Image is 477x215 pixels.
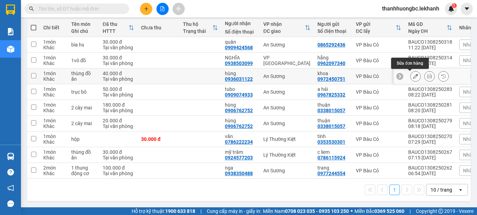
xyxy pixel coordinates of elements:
[67,23,124,33] div: 0909424568
[43,92,64,98] div: Khác
[408,45,452,50] div: 11:22 [DATE]
[43,25,64,30] div: Chi tiết
[405,19,456,37] th: Toggle SortBy
[103,45,134,50] div: Tại văn phòng
[67,14,124,23] div: quân
[141,136,176,142] div: 30.000 đ
[463,121,475,126] span: Nhãn
[317,139,345,145] div: 0353530301
[463,42,475,48] span: Nhãn
[263,207,349,215] span: Miền Nam
[103,155,134,160] div: Tại văn phòng
[458,187,463,193] svg: open
[43,39,64,45] div: 1 món
[408,60,452,66] div: 11:07 [DATE]
[448,6,454,12] img: icon-new-feature
[356,28,396,34] div: ĐC lấy
[43,165,64,171] div: 2 món
[225,39,256,45] div: quân
[391,58,429,69] div: Sửa đơn hàng
[356,168,401,173] div: VP Bàu Cỏ
[317,134,349,139] div: tính
[103,102,134,108] div: 180.000 đ
[103,21,129,27] div: Đã thu
[463,168,475,173] span: Nhãn
[408,118,452,123] div: BAUCO1308250279
[263,105,310,110] div: An Sương
[225,118,256,123] div: hùng
[317,71,349,76] div: khoa
[225,134,256,139] div: văn
[356,89,401,95] div: VP Bàu Cỏ
[263,28,305,34] div: ĐC giao
[103,118,134,123] div: 20.000 đ
[71,121,96,126] div: 2 cây mai
[376,4,445,13] span: thanhhuongbc.lekhanh
[103,55,134,60] div: 30.000 đ
[43,149,64,155] div: 1 món
[408,55,452,60] div: BAUCO1308250314
[408,155,452,160] div: 07:15 [DATE]
[317,102,349,108] div: thuận
[103,92,134,98] div: Tại văn phòng
[225,108,253,113] div: 0906762752
[6,6,63,14] div: VP Bàu Cỏ
[463,105,475,110] span: Nhãn
[263,152,310,158] div: Lý Thường Kiệt
[431,186,452,193] div: 10 / trang
[103,123,134,129] div: Tại văn phòng
[6,7,17,14] span: Gửi:
[317,42,345,48] div: 0865292436
[263,121,310,126] div: An Sương
[225,60,253,66] div: 0938503099
[263,168,310,173] div: An Sương
[317,86,349,92] div: a hải
[103,71,134,76] div: 40.000 đ
[410,207,411,215] span: |
[103,76,134,82] div: Tại văn phòng
[263,89,310,95] div: An Sương
[71,89,96,95] div: trục bô
[354,207,404,215] span: Miền Bắc
[103,149,134,155] div: 30.000 đ
[356,105,401,110] div: VP Bàu Cỏ
[453,3,455,8] span: 1
[6,49,124,58] div: Tên hàng: bìa hs ( : 1 )
[408,108,452,113] div: 08:20 [DATE]
[207,207,261,215] span: Cung cấp máy in - giấy in:
[43,45,64,50] div: Khác
[156,3,169,15] button: file-add
[7,45,14,53] img: warehouse-icon
[225,139,253,145] div: 0786222234
[71,42,96,48] div: bìa hs
[356,121,401,126] div: VP Bàu Cỏ
[43,55,64,60] div: 1 món
[263,73,310,79] div: An Sương
[176,6,181,11] span: aim
[43,123,64,129] div: Khác
[225,45,253,50] div: 0909424568
[200,207,201,215] span: |
[225,29,256,35] div: Số điện thoại
[463,152,475,158] span: Nhãn
[317,165,349,171] div: trang
[225,102,256,108] div: hùng
[160,6,165,11] span: file-add
[7,28,14,35] img: solution-icon
[408,165,452,171] div: BAUCO1308250262
[38,5,121,13] input: Tìm tên, số ĐT hoặc mã đơn
[317,118,349,123] div: thuận
[317,60,345,66] div: 0962097340
[317,149,349,155] div: c liem
[71,149,96,160] div: thùng đồ ăn
[141,25,176,30] div: Chưa thu
[351,210,353,213] span: ⚪️
[317,92,345,98] div: 0967825332
[225,86,256,92] div: tubo
[71,105,96,110] div: 2 cây mai
[225,171,253,176] div: 0938350488
[408,102,452,108] div: BAUCO1308250281
[103,165,134,171] div: 100.000 đ
[7,200,14,207] span: message
[71,71,96,82] div: thùng đồ ăn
